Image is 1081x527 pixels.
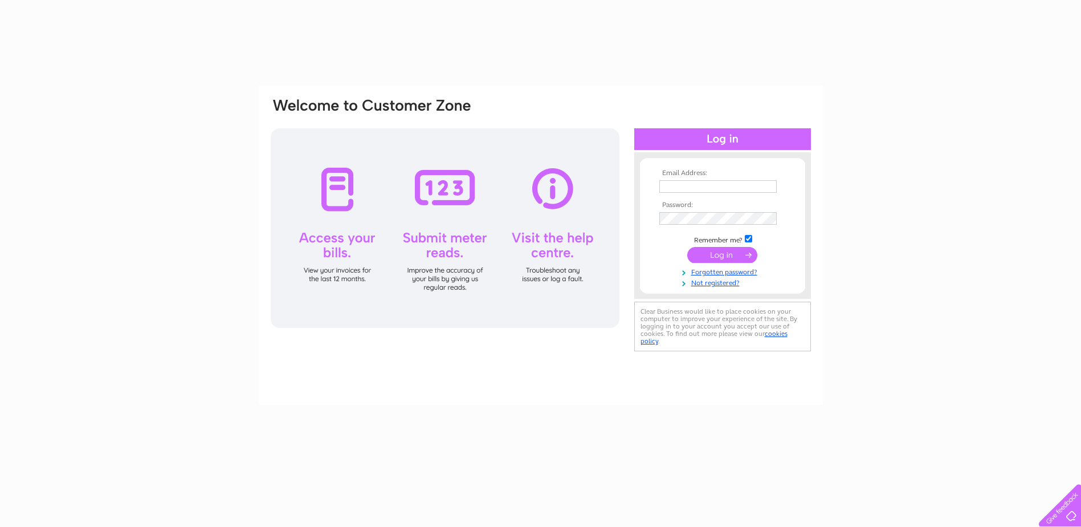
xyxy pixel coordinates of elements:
[659,266,789,277] a: Forgotten password?
[656,169,789,177] th: Email Address:
[634,302,811,351] div: Clear Business would like to place cookies on your computer to improve your experience of the sit...
[656,201,789,209] th: Password:
[659,277,789,287] a: Not registered?
[641,330,788,345] a: cookies policy
[656,233,789,245] td: Remember me?
[687,247,757,263] input: Submit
